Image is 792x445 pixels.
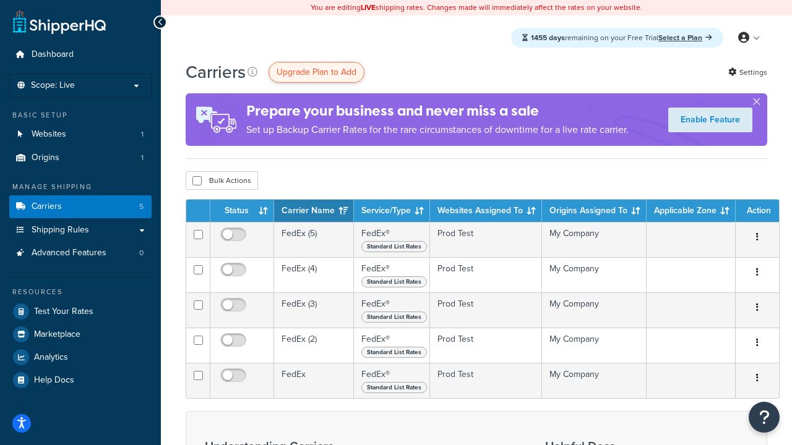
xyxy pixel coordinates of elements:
[9,195,152,218] li: Carriers
[34,375,74,386] span: Help Docs
[246,121,629,138] p: Set up Backup Carrier Rates for the rare circumstances of downtime for a live rate carrier.
[9,195,152,218] a: Carriers 5
[32,153,59,163] span: Origins
[354,292,430,328] td: FedEx®
[430,292,542,328] td: Prod Test
[9,146,152,169] li: Origins
[542,328,647,363] td: My Company
[354,328,430,363] td: FedEx®
[274,292,354,328] td: FedEx (3)
[361,2,376,13] b: LIVE
[141,153,144,163] span: 1
[31,80,75,91] span: Scope: Live
[361,241,427,252] span: Standard List Rates
[9,242,152,265] a: Advanced Features 0
[9,323,152,345] a: Marketplace
[210,200,274,222] th: Status: activate to sort column ascending
[361,347,427,358] span: Standard List Rates
[430,222,542,257] td: Prod Test
[274,257,354,292] td: FedEx (4)
[9,43,152,66] a: Dashboard
[274,328,354,363] td: FedEx (2)
[13,9,106,34] a: ShipperHQ Home
[9,242,152,265] li: Advanced Features
[9,110,152,121] div: Basic Setup
[274,363,354,398] td: FedEx
[354,222,430,257] td: FedEx®
[511,28,723,48] div: remaining on your Free Trial
[32,129,66,140] span: Websites
[542,222,647,257] td: My Company
[542,257,647,292] td: My Company
[361,276,427,287] span: Standard List Rates
[430,200,542,222] th: Websites Assigned To: activate to sort column ascending
[361,311,427,323] span: Standard List Rates
[9,123,152,146] li: Websites
[269,62,364,83] a: Upgrade Plan to Add
[354,200,430,222] th: Service/Type: activate to sort column ascending
[9,182,152,192] div: Manage Shipping
[9,369,152,391] a: Help Docs
[186,171,258,190] button: Bulk Actions
[186,93,246,146] img: ad-rules-rateshop-fe6ec290ccb7230408bd80ed9643f0289d75e0ffd9eb532fc0e269fcd187b520.png
[430,257,542,292] td: Prod Test
[728,64,767,81] a: Settings
[531,32,565,43] strong: 1455 days
[9,219,152,242] a: Shipping Rules
[34,352,68,363] span: Analytics
[647,200,736,222] th: Applicable Zone: activate to sort column ascending
[668,108,752,132] a: Enable Feature
[9,300,152,323] a: Test Your Rates
[542,363,647,398] td: My Company
[186,60,246,84] h1: Carriers
[277,66,356,78] span: Upgrade Plan to Add
[542,200,647,222] th: Origins Assigned To: activate to sort column ascending
[361,382,427,393] span: Standard List Rates
[749,402,780,433] button: Open Resource Center
[9,287,152,297] div: Resources
[274,200,354,222] th: Carrier Name: activate to sort column ascending
[430,363,542,398] td: Prod Test
[9,346,152,368] a: Analytics
[32,225,89,235] span: Shipping Rules
[246,101,629,121] h4: Prepare your business and never miss a sale
[274,222,354,257] td: FedEx (5)
[354,363,430,398] td: FedEx®
[34,329,80,340] span: Marketplace
[32,201,62,212] span: Carriers
[32,49,74,60] span: Dashboard
[139,201,144,212] span: 5
[736,200,779,222] th: Action
[141,129,144,140] span: 1
[542,292,647,328] td: My Company
[430,328,542,363] td: Prod Test
[9,146,152,169] a: Origins 1
[32,248,106,258] span: Advanced Features
[658,32,712,43] a: Select a Plan
[139,248,144,258] span: 0
[354,257,430,292] td: FedEx®
[9,123,152,146] a: Websites 1
[34,307,93,317] span: Test Your Rates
